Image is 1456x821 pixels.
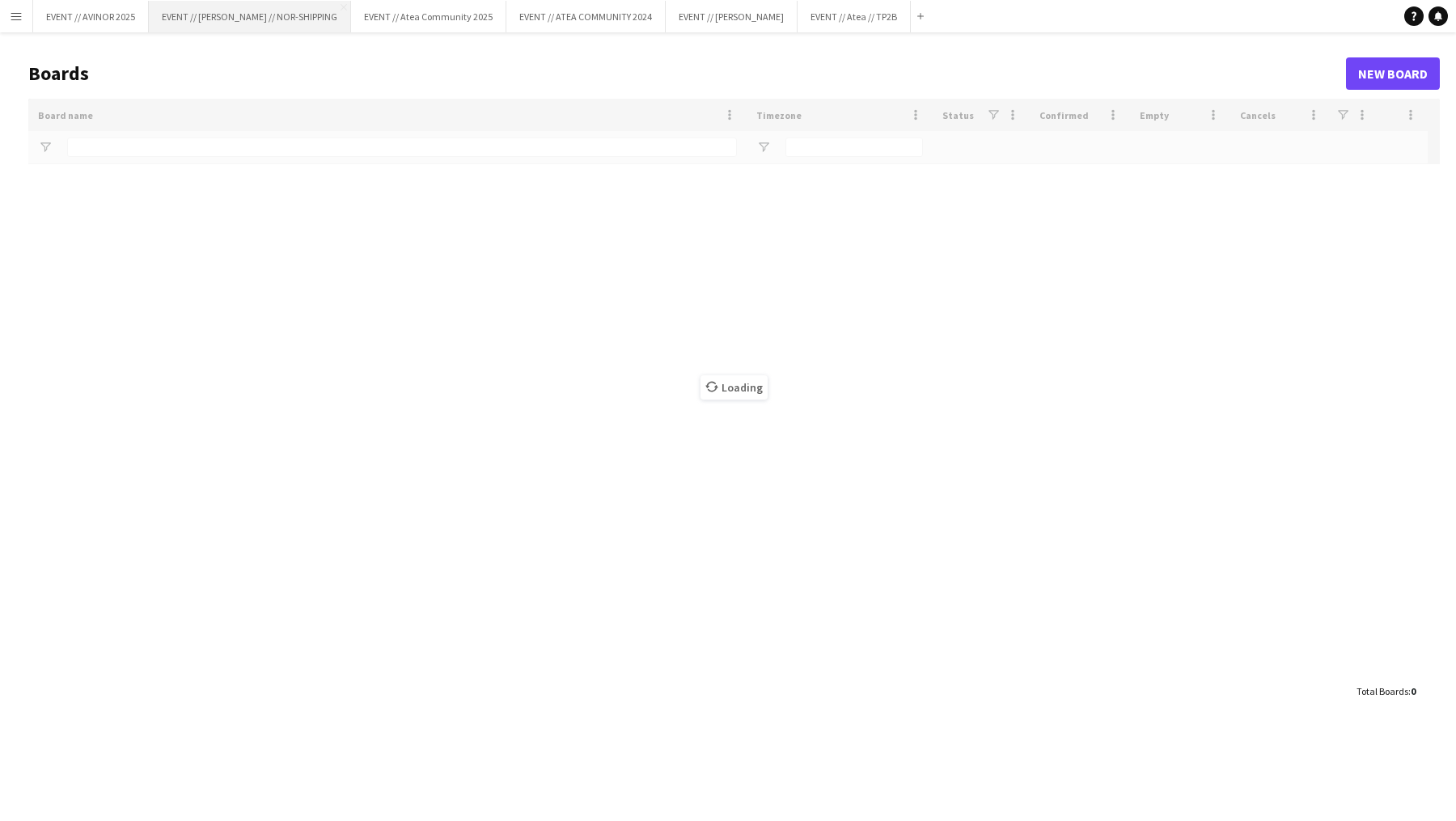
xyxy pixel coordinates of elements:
div: : [1357,675,1416,707]
a: New Board [1346,57,1440,90]
h1: Boards [28,61,1346,86]
button: EVENT // Atea // TP2B [798,1,911,32]
button: EVENT // ATEA COMMUNITY 2024 [506,1,666,32]
span: 0 [1411,685,1416,697]
button: EVENT // AVINOR 2025 [33,1,149,32]
button: EVENT // Atea Community 2025 [351,1,506,32]
button: EVENT // [PERSON_NAME] [666,1,798,32]
button: EVENT // [PERSON_NAME] // NOR-SHIPPING [149,1,351,32]
span: Loading [700,375,768,400]
span: Total Boards [1357,685,1408,697]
